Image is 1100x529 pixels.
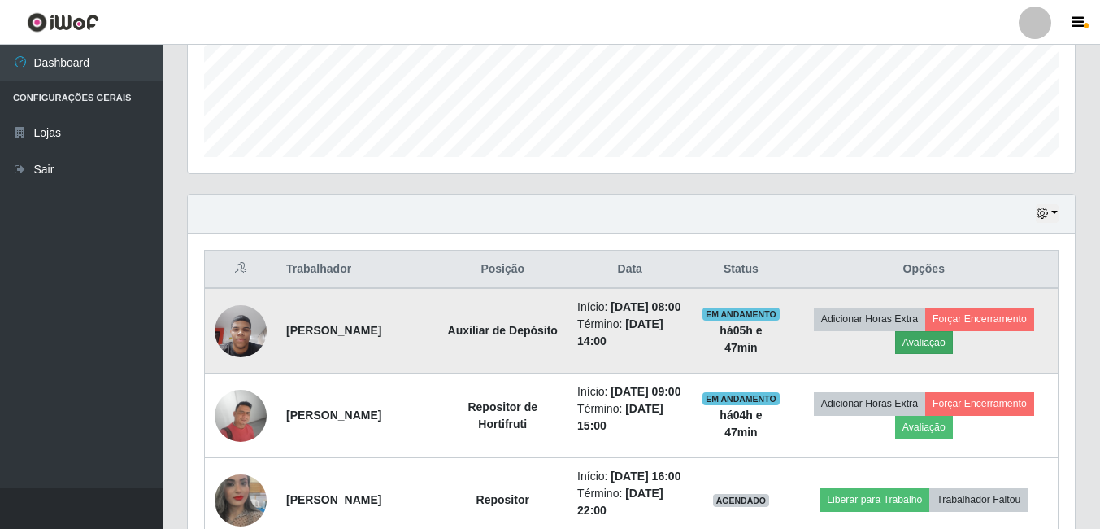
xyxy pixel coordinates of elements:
img: CoreUI Logo [27,12,99,33]
button: Avaliação [895,331,953,354]
button: Adicionar Horas Extra [814,308,925,330]
button: Forçar Encerramento [925,392,1034,415]
li: Início: [577,468,682,485]
th: Opções [790,251,1059,289]
time: [DATE] 08:00 [611,300,680,313]
button: Forçar Encerramento [925,308,1034,330]
li: Término: [577,400,682,435]
img: 1710898857944.jpeg [215,390,267,442]
strong: há 05 h e 47 min [720,324,762,354]
li: Início: [577,383,682,400]
li: Término: [577,485,682,519]
th: Data [567,251,692,289]
strong: [PERSON_NAME] [286,493,381,506]
time: [DATE] 16:00 [611,470,680,483]
strong: Repositor de Hortifruti [467,400,537,431]
strong: Auxiliar de Depósito [448,324,558,337]
button: Trabalhador Faltou [929,488,1028,511]
strong: [PERSON_NAME] [286,409,381,422]
th: Status [692,251,789,289]
li: Início: [577,299,682,316]
button: Liberar para Trabalho [820,488,929,511]
time: [DATE] 09:00 [611,385,680,398]
button: Avaliação [895,416,953,439]
strong: [PERSON_NAME] [286,324,381,337]
span: EM ANDAMENTO [702,392,780,405]
button: Adicionar Horas Extra [814,392,925,415]
th: Posição [437,251,567,289]
span: EM ANDAMENTO [702,308,780,321]
li: Término: [577,316,682,350]
img: 1751571336809.jpeg [215,296,267,365]
strong: há 04 h e 47 min [720,409,762,439]
span: AGENDADO [713,494,770,507]
strong: Repositor [476,493,529,506]
th: Trabalhador [276,251,437,289]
